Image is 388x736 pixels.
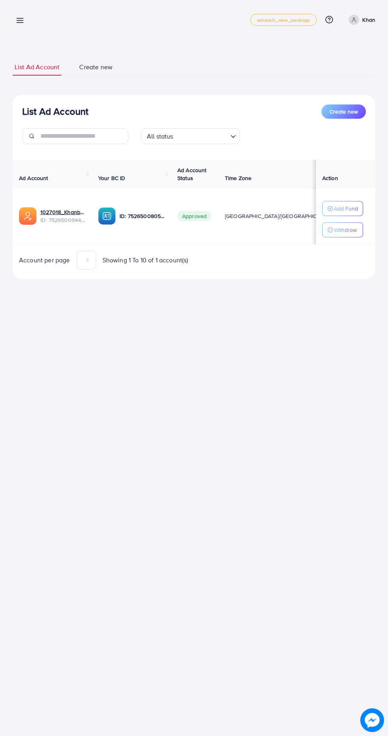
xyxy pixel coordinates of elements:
[40,208,86,216] a: 1027018_Khanbhia_1752400071646
[177,166,207,182] span: Ad Account Status
[346,15,375,25] a: Khan
[329,108,358,116] span: Create new
[22,106,88,117] h3: List Ad Account
[362,15,375,25] p: Khan
[322,174,338,182] span: Action
[334,204,358,213] p: Add Fund
[321,104,366,119] button: Create new
[257,17,310,23] span: adreach_new_package
[360,708,384,732] img: image
[103,256,188,265] span: Showing 1 To 10 of 1 account(s)
[98,207,116,225] img: ic-ba-acc.ded83a64.svg
[322,201,363,216] button: Add Fund
[98,174,126,182] span: Your BC ID
[120,211,165,221] p: ID: 7526500805902909457
[225,174,251,182] span: Time Zone
[19,174,48,182] span: Ad Account
[19,207,36,225] img: ic-ads-acc.e4c84228.svg
[15,63,59,72] span: List Ad Account
[145,131,175,142] span: All status
[176,129,227,142] input: Search for option
[79,63,112,72] span: Create new
[177,211,211,221] span: Approved
[19,256,70,265] span: Account per page
[334,225,357,235] p: Withdraw
[141,128,240,144] div: Search for option
[250,14,317,26] a: adreach_new_package
[40,216,86,224] span: ID: 7526500944935256080
[225,212,335,220] span: [GEOGRAPHIC_DATA]/[GEOGRAPHIC_DATA]
[322,222,363,237] button: Withdraw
